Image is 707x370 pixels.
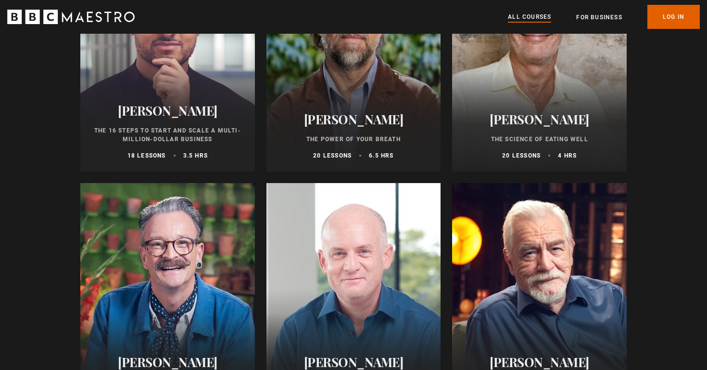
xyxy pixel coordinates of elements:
h2: [PERSON_NAME] [278,112,429,127]
h2: [PERSON_NAME] [464,112,615,127]
p: The 16 Steps to Start and Scale a Multi-Million-Dollar Business [92,126,243,144]
h2: [PERSON_NAME] [92,103,243,118]
svg: BBC Maestro [7,10,135,24]
p: 18 lessons [127,151,166,160]
p: The Science of Eating Well [464,135,615,144]
p: 3.5 hrs [183,151,208,160]
p: 20 lessons [313,151,352,160]
h2: [PERSON_NAME] [278,355,429,370]
p: 6.5 hrs [369,151,393,160]
h2: [PERSON_NAME] [92,355,243,370]
a: For business [576,13,622,22]
p: 4 hrs [558,151,577,160]
a: All Courses [508,12,551,23]
p: The Power of Your Breath [278,135,429,144]
p: 20 lessons [502,151,541,160]
a: Log In [647,5,700,29]
h2: [PERSON_NAME] [464,355,615,370]
nav: Primary [508,5,700,29]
